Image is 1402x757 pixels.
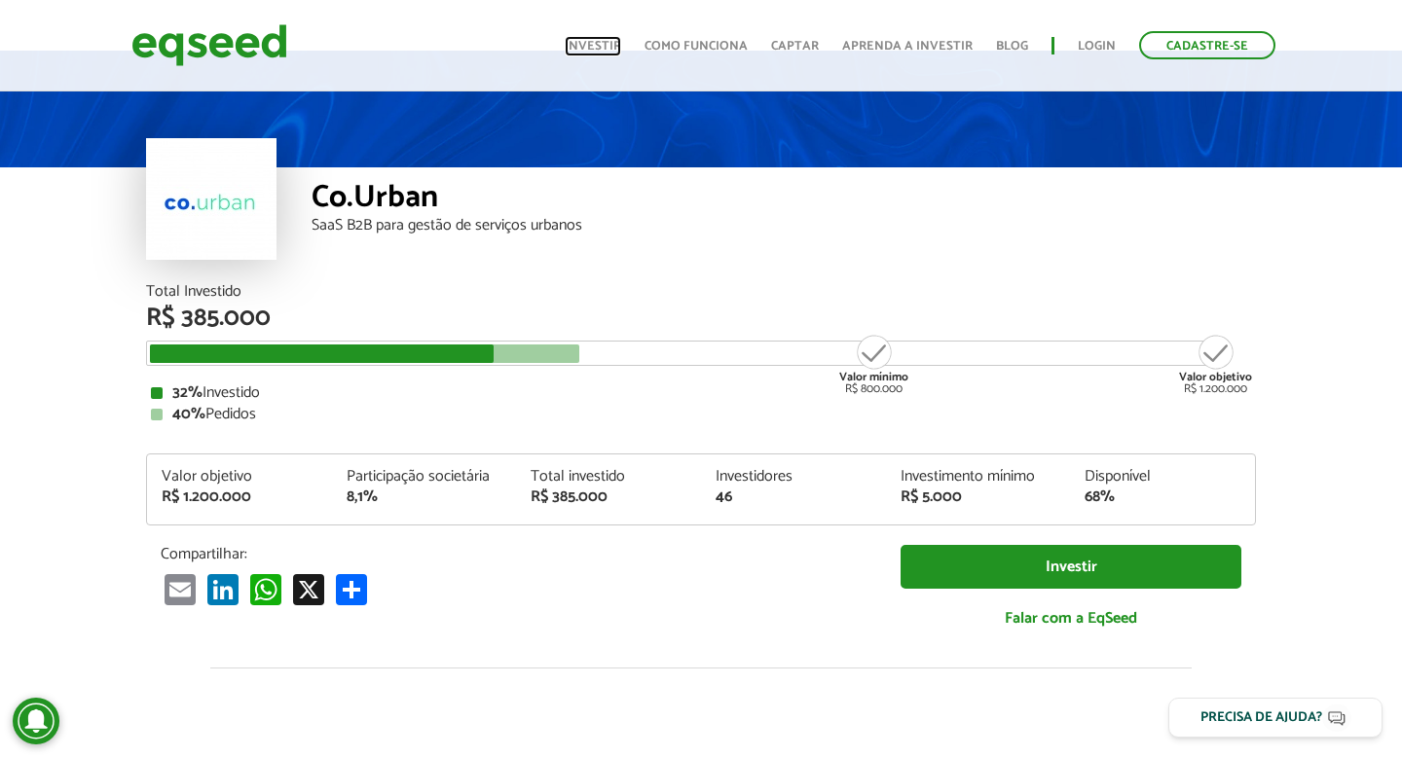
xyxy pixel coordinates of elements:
[332,573,371,605] a: Share
[347,489,502,505] div: 8,1%
[996,40,1028,53] a: Blog
[347,469,502,485] div: Participação societária
[531,489,686,505] div: R$ 385.000
[146,306,1256,331] div: R$ 385.000
[716,469,871,485] div: Investidores
[1179,333,1252,395] div: R$ 1.200.000
[203,573,242,605] a: LinkedIn
[146,284,1256,300] div: Total Investido
[645,40,748,53] a: Como funciona
[839,368,908,386] strong: Valor mínimo
[901,469,1056,485] div: Investimento mínimo
[1085,469,1240,485] div: Disponível
[716,489,871,505] div: 46
[289,573,328,605] a: X
[151,385,1251,401] div: Investido
[162,469,317,485] div: Valor objetivo
[1078,40,1116,53] a: Login
[565,40,621,53] a: Investir
[901,545,1241,589] a: Investir
[172,401,205,427] strong: 40%
[312,182,1256,218] div: Co.Urban
[161,573,200,605] a: Email
[131,19,287,71] img: EqSeed
[771,40,819,53] a: Captar
[151,407,1251,422] div: Pedidos
[1179,368,1252,386] strong: Valor objetivo
[1139,31,1275,59] a: Cadastre-se
[312,218,1256,234] div: SaaS B2B para gestão de serviços urbanos
[842,40,973,53] a: Aprenda a investir
[1085,489,1240,505] div: 68%
[162,489,317,505] div: R$ 1.200.000
[172,379,203,406] strong: 32%
[531,469,686,485] div: Total investido
[161,545,871,563] p: Compartilhar:
[246,573,285,605] a: WhatsApp
[901,489,1056,505] div: R$ 5.000
[837,333,910,395] div: R$ 800.000
[901,598,1241,638] a: Falar com a EqSeed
